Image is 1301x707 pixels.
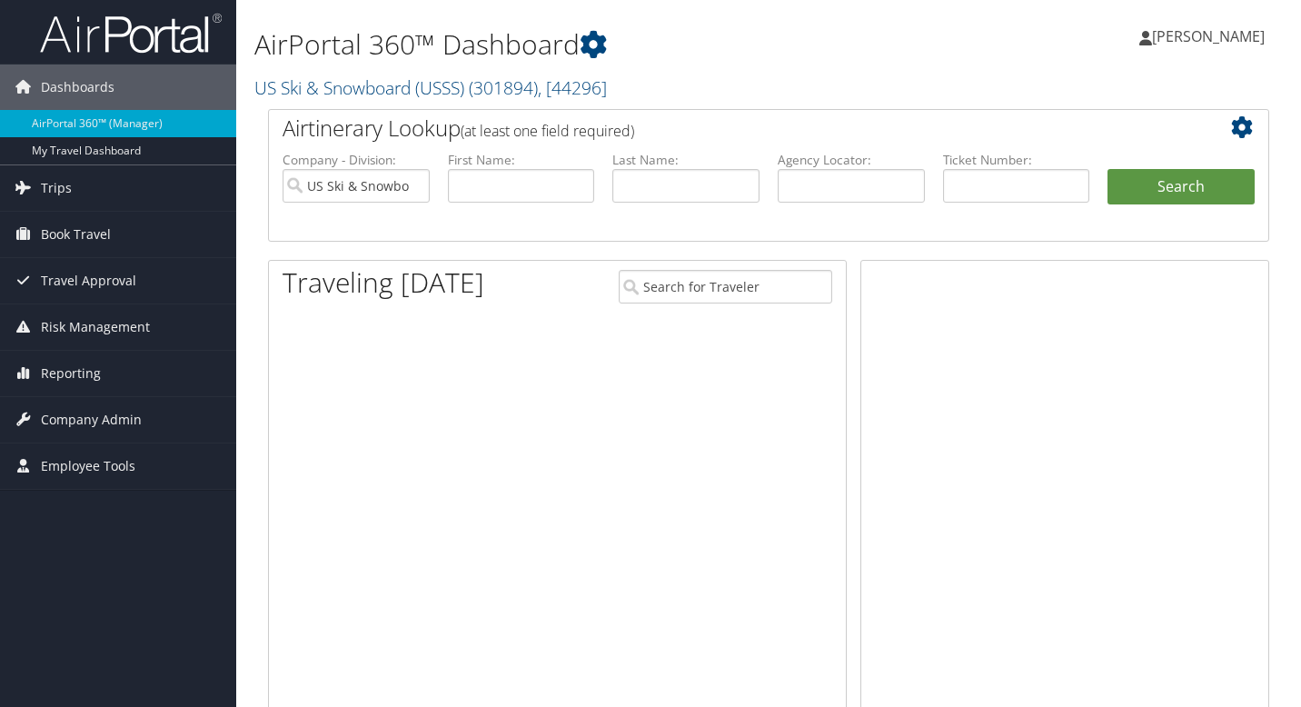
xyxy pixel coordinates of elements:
span: Employee Tools [41,443,135,489]
span: , [ 44296 ] [538,75,607,100]
span: Travel Approval [41,258,136,304]
label: Ticket Number: [943,151,1090,169]
span: Risk Management [41,304,150,350]
button: Search [1107,169,1255,205]
a: US Ski & Snowboard (USSS) [254,75,607,100]
a: [PERSON_NAME] [1139,9,1283,64]
span: (at least one field required) [461,121,634,141]
span: [PERSON_NAME] [1152,26,1265,46]
h1: AirPortal 360™ Dashboard [254,25,940,64]
h2: Airtinerary Lookup [283,113,1171,144]
h1: Traveling [DATE] [283,264,484,302]
label: Agency Locator: [778,151,925,169]
span: Company Admin [41,397,142,443]
label: Company - Division: [283,151,430,169]
label: First Name: [448,151,595,169]
span: ( 301894 ) [469,75,538,100]
label: Last Name: [612,151,760,169]
span: Book Travel [41,212,111,257]
span: Dashboards [41,65,114,110]
img: airportal-logo.png [40,12,222,55]
span: Reporting [41,351,101,396]
span: Trips [41,165,72,211]
input: Search for Traveler [619,270,831,304]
